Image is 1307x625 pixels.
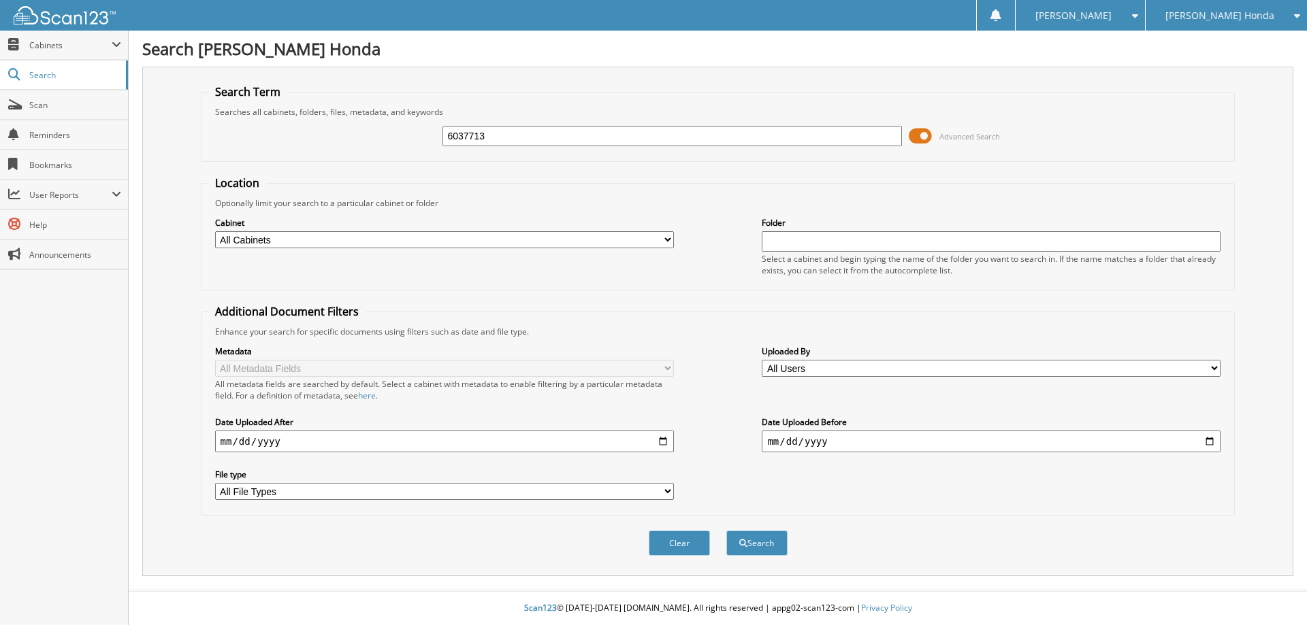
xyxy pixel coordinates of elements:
h1: Search [PERSON_NAME] Honda [142,37,1293,60]
div: Enhance your search for specific documents using filters such as date and file type. [208,326,1228,337]
legend: Search Term [208,84,287,99]
span: Scan123 [524,602,557,613]
span: Advanced Search [939,131,1000,141]
div: © [DATE]-[DATE] [DOMAIN_NAME]. All rights reserved | appg02-scan123-com | [129,592,1307,625]
label: Uploaded By [762,345,1221,357]
span: Scan [29,99,121,111]
div: Optionally limit your search to a particular cabinet or folder [208,197,1228,209]
div: All metadata fields are searched by default. Select a cabinet with metadata to enable filtering b... [215,378,674,401]
label: File type [215,469,674,480]
label: Date Uploaded Before [762,416,1221,428]
span: Search [29,69,119,81]
span: Announcements [29,249,121,260]
input: end [762,430,1221,452]
div: Searches all cabinets, folders, files, metadata, and keywords [208,106,1228,118]
span: Help [29,219,121,231]
iframe: Chat Widget [1239,560,1307,625]
img: scan123-logo-white.svg [14,6,116,24]
div: Select a cabinet and begin typing the name of the folder you want to search in. If the name match... [762,253,1221,276]
span: Bookmarks [29,159,121,171]
button: Clear [649,530,710,556]
button: Search [726,530,788,556]
span: [PERSON_NAME] Honda [1165,12,1274,20]
label: Metadata [215,345,674,357]
label: Date Uploaded After [215,416,674,428]
a: Privacy Policy [861,602,912,613]
input: start [215,430,674,452]
span: Cabinets [29,39,112,51]
label: Cabinet [215,217,674,229]
label: Folder [762,217,1221,229]
legend: Location [208,175,266,190]
span: [PERSON_NAME] [1035,12,1112,20]
a: here [358,390,376,401]
span: User Reports [29,189,112,201]
span: Reminders [29,129,121,141]
legend: Additional Document Filters [208,304,366,319]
